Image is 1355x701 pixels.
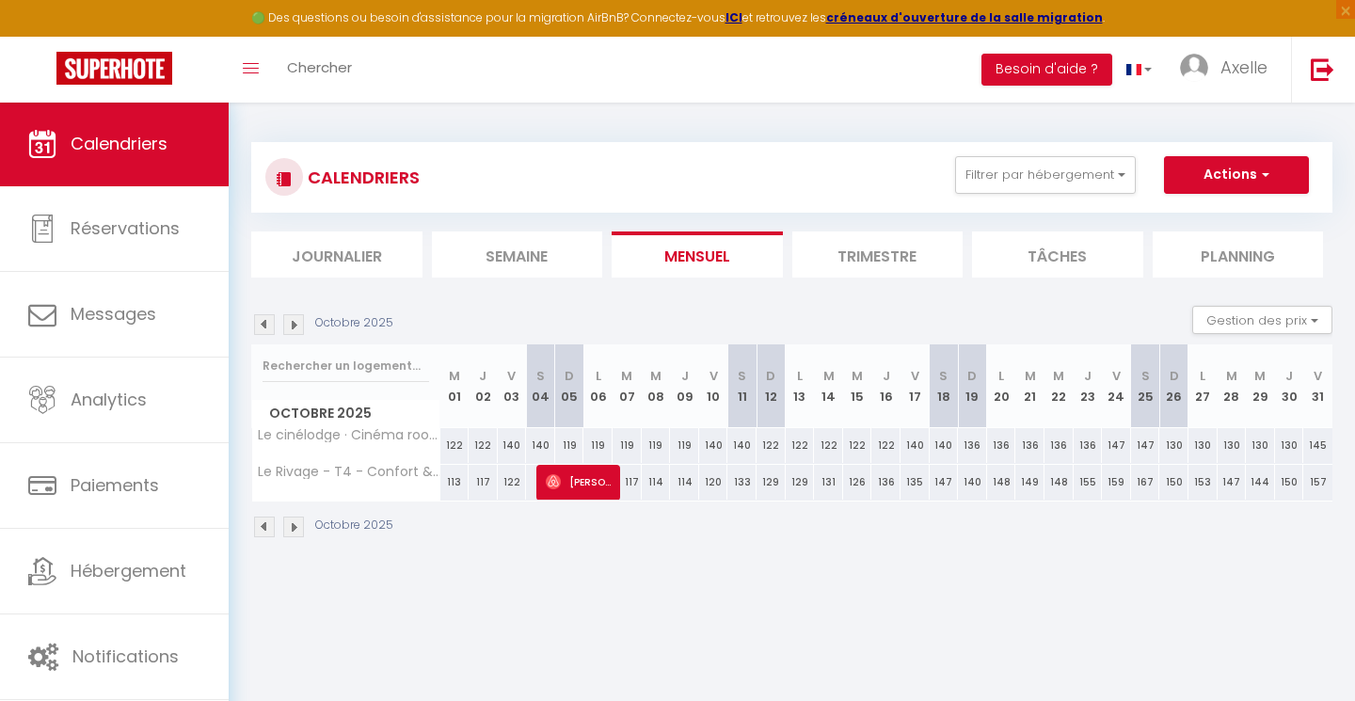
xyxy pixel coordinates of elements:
[15,8,72,64] button: Ouvrir le widget de chat LiveChat
[469,465,498,500] div: 117
[498,465,527,500] div: 122
[987,344,1016,428] th: 20
[642,465,671,500] div: 114
[583,428,613,463] div: 119
[1074,344,1103,428] th: 23
[1159,344,1188,428] th: 26
[930,428,959,463] div: 140
[642,428,671,463] div: 119
[303,156,420,199] h3: CALENDRIERS
[287,57,352,77] span: Chercher
[273,37,366,103] a: Chercher
[71,216,180,240] span: Réservations
[1131,344,1160,428] th: 25
[1102,428,1131,463] div: 147
[699,344,728,428] th: 10
[498,344,527,428] th: 03
[901,344,930,428] th: 17
[883,367,890,385] abbr: J
[1188,428,1218,463] div: 130
[1102,465,1131,500] div: 159
[1074,465,1103,500] div: 155
[967,367,977,385] abbr: D
[1159,428,1188,463] div: 130
[670,465,699,500] div: 114
[670,344,699,428] th: 09
[727,428,757,463] div: 140
[670,428,699,463] div: 119
[1218,428,1247,463] div: 130
[871,428,901,463] div: 122
[727,465,757,500] div: 133
[1220,56,1267,79] span: Axelle
[1015,344,1044,428] th: 21
[709,367,718,385] abbr: V
[1218,344,1247,428] th: 28
[939,367,948,385] abbr: S
[555,428,584,463] div: 119
[699,428,728,463] div: 140
[449,367,460,385] abbr: M
[1200,367,1205,385] abbr: L
[440,428,470,463] div: 122
[981,54,1112,86] button: Besoin d'aide ?
[852,367,863,385] abbr: M
[1188,465,1218,500] div: 153
[786,344,815,428] th: 13
[71,559,186,582] span: Hébergement
[432,231,603,278] li: Semaine
[565,367,574,385] abbr: D
[1246,465,1275,500] div: 144
[1246,344,1275,428] th: 29
[1170,367,1179,385] abbr: D
[911,367,919,385] abbr: V
[998,367,1004,385] abbr: L
[613,465,642,500] div: 117
[823,367,835,385] abbr: M
[725,9,742,25] a: ICI
[440,344,470,428] th: 01
[255,465,443,479] span: Le Rivage - T4 - Confort & Vue Lac
[71,388,147,411] span: Analytics
[1044,344,1074,428] th: 22
[871,344,901,428] th: 16
[613,344,642,428] th: 07
[1254,367,1266,385] abbr: M
[621,367,632,385] abbr: M
[479,367,486,385] abbr: J
[814,344,843,428] th: 14
[469,344,498,428] th: 02
[1159,465,1188,500] div: 150
[792,231,964,278] li: Trimestre
[958,344,987,428] th: 19
[814,428,843,463] div: 122
[1192,306,1332,334] button: Gestion des prix
[546,464,614,500] span: [PERSON_NAME]
[1131,428,1160,463] div: 147
[1303,465,1332,500] div: 157
[1164,156,1309,194] button: Actions
[987,428,1016,463] div: 136
[263,349,429,383] input: Rechercher un logement...
[958,428,987,463] div: 136
[901,465,930,500] div: 135
[1153,231,1324,278] li: Planning
[596,367,601,385] abbr: L
[1015,465,1044,500] div: 149
[56,52,172,85] img: Super Booking
[843,465,872,500] div: 126
[814,465,843,500] div: 131
[72,645,179,668] span: Notifications
[613,428,642,463] div: 119
[1285,367,1293,385] abbr: J
[843,428,872,463] div: 122
[469,428,498,463] div: 122
[583,344,613,428] th: 06
[826,9,1103,25] a: créneaux d'ouverture de la salle migration
[1180,54,1208,82] img: ...
[958,465,987,500] div: 140
[699,465,728,500] div: 120
[766,367,775,385] abbr: D
[526,344,555,428] th: 04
